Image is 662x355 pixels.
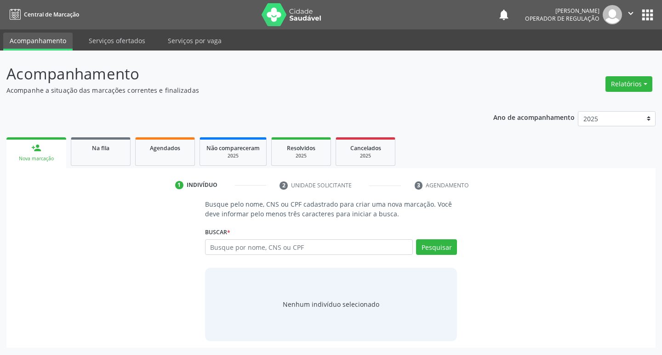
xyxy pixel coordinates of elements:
[150,144,180,152] span: Agendados
[605,76,652,92] button: Relatórios
[206,152,260,159] div: 2025
[525,15,599,23] span: Operador de regulação
[205,199,457,219] p: Busque pelo nome, CNS ou CPF cadastrado para criar uma nova marcação. Você deve informar pelo men...
[278,152,324,159] div: 2025
[6,62,461,85] p: Acompanhamento
[24,11,79,18] span: Central de Marcação
[622,5,639,24] button: 
[205,239,413,255] input: Busque por nome, CNS ou CPF
[350,144,381,152] span: Cancelados
[175,181,183,189] div: 1
[493,111,575,123] p: Ano de acompanhamento
[497,8,510,21] button: notifications
[31,143,41,153] div: person_add
[6,85,461,95] p: Acompanhe a situação das marcações correntes e finalizadas
[416,239,457,255] button: Pesquisar
[161,33,228,49] a: Serviços por vaga
[525,7,599,15] div: [PERSON_NAME]
[205,225,230,239] label: Buscar
[283,299,379,309] div: Nenhum indivíduo selecionado
[3,33,73,51] a: Acompanhamento
[626,8,636,18] i: 
[206,144,260,152] span: Não compareceram
[92,144,109,152] span: Na fila
[287,144,315,152] span: Resolvidos
[13,155,60,162] div: Nova marcação
[603,5,622,24] img: img
[639,7,656,23] button: apps
[187,181,217,189] div: Indivíduo
[6,7,79,22] a: Central de Marcação
[342,152,388,159] div: 2025
[82,33,152,49] a: Serviços ofertados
